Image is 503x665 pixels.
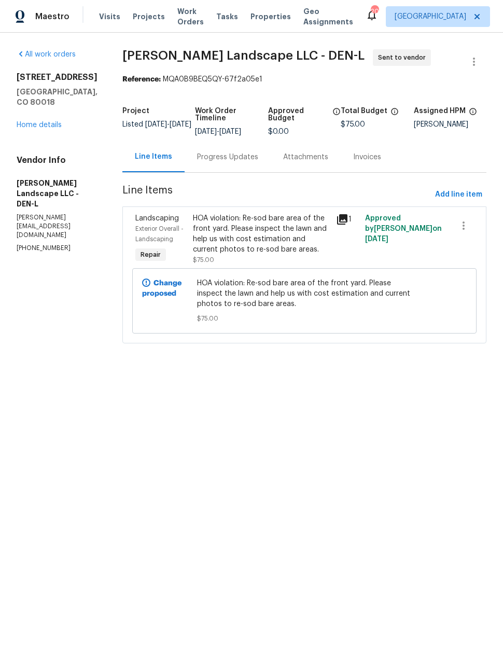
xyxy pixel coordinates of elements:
[17,51,76,58] a: All work orders
[414,107,466,115] h5: Assigned HPM
[17,155,97,165] h4: Vendor Info
[353,152,381,162] div: Invoices
[145,121,167,128] span: [DATE]
[195,107,268,122] h5: Work Order Timeline
[268,128,289,135] span: $0.00
[136,250,165,260] span: Repair
[17,213,97,240] p: [PERSON_NAME][EMAIL_ADDRESS][DOMAIN_NAME]
[135,215,179,222] span: Landscaping
[195,128,241,135] span: -
[371,6,378,17] div: 20
[303,6,353,27] span: Geo Assignments
[197,313,411,324] span: $75.00
[193,213,330,255] div: HOA violation: Re-sod bare area of the front yard. Please inspect the lawn and help us with cost ...
[395,11,466,22] span: [GEOGRAPHIC_DATA]
[142,280,181,297] b: Change proposed
[135,226,184,242] span: Exterior Overall - Landscaping
[216,13,238,20] span: Tasks
[122,76,161,83] b: Reference:
[431,185,486,204] button: Add line item
[341,121,365,128] span: $75.00
[17,87,97,107] h5: [GEOGRAPHIC_DATA], CO 80018
[177,6,204,27] span: Work Orders
[145,121,191,128] span: -
[17,244,97,253] p: [PHONE_NUMBER]
[195,128,217,135] span: [DATE]
[17,121,62,129] a: Home details
[283,152,328,162] div: Attachments
[122,185,431,204] span: Line Items
[170,121,191,128] span: [DATE]
[365,235,388,243] span: [DATE]
[341,107,387,115] h5: Total Budget
[414,121,486,128] div: [PERSON_NAME]
[197,278,411,309] span: HOA violation: Re-sod bare area of the front yard. Please inspect the lawn and help us with cost ...
[122,49,365,62] span: [PERSON_NAME] Landscape LLC - DEN-L
[378,52,430,63] span: Sent to vendor
[197,152,258,162] div: Progress Updates
[17,178,97,209] h5: [PERSON_NAME] Landscape LLC - DEN-L
[469,107,477,121] span: The hpm assigned to this work order.
[332,107,341,128] span: The total cost of line items that have been approved by both Opendoor and the Trade Partner. This...
[365,215,442,243] span: Approved by [PERSON_NAME] on
[35,11,69,22] span: Maestro
[133,11,165,22] span: Projects
[122,121,191,128] span: Listed
[193,257,214,263] span: $75.00
[435,188,482,201] span: Add line item
[268,107,329,122] h5: Approved Budget
[99,11,120,22] span: Visits
[336,213,358,226] div: 1
[390,107,399,121] span: The total cost of line items that have been proposed by Opendoor. This sum includes line items th...
[135,151,172,162] div: Line Items
[17,72,97,82] h2: [STREET_ADDRESS]
[219,128,241,135] span: [DATE]
[250,11,291,22] span: Properties
[122,107,149,115] h5: Project
[122,74,486,85] div: MQA0B9BEQ5QY-67f2a05e1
